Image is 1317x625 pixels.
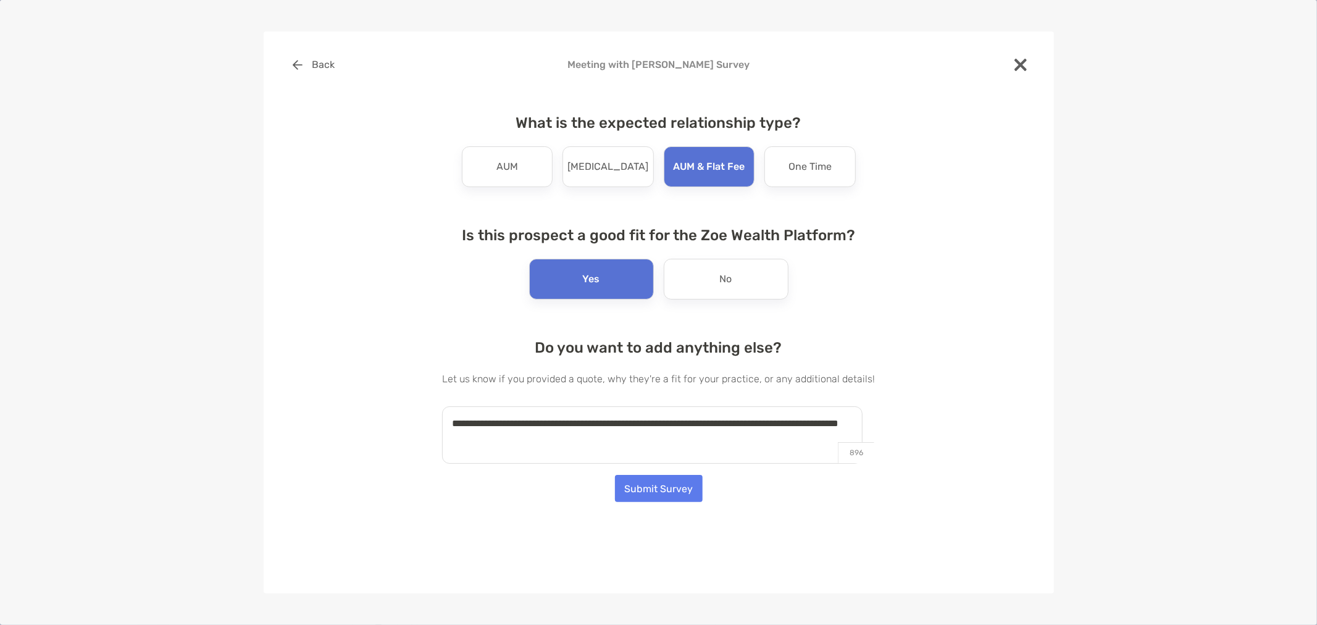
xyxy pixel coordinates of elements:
img: close modal [1014,59,1027,71]
button: Back [283,51,345,78]
p: No [720,269,732,289]
button: Submit Survey [615,475,703,502]
p: Let us know if you provided a quote, why they're a fit for your practice, or any additional details! [442,371,875,387]
p: 896 [838,442,874,463]
h4: Meeting with [PERSON_NAME] Survey [283,59,1034,70]
h4: Do you want to add anything else? [442,339,875,356]
img: button icon [293,60,303,70]
p: AUM & Flat Fee [673,157,745,177]
p: AUM [496,157,518,177]
p: Yes [583,269,600,289]
p: One Time [788,157,832,177]
p: [MEDICAL_DATA] [567,157,648,177]
h4: What is the expected relationship type? [442,114,875,132]
h4: Is this prospect a good fit for the Zoe Wealth Platform? [442,227,875,244]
